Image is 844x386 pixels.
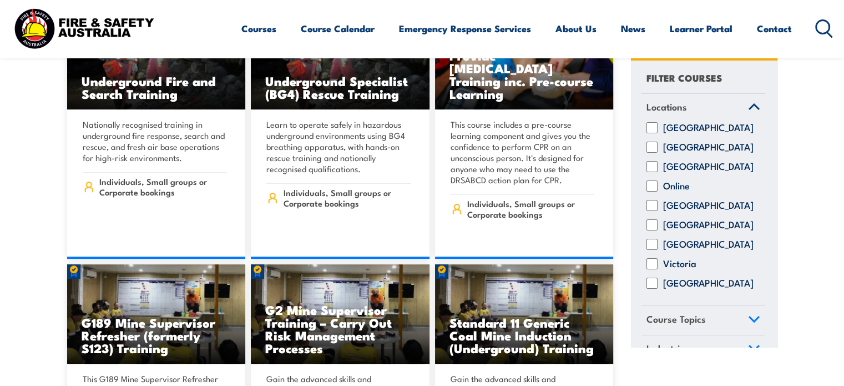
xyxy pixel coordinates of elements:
[646,99,687,114] span: Locations
[435,264,614,364] img: Standard 11 Generic Coal Mine Induction (Surface) TRAINING (1)
[241,14,276,43] a: Courses
[399,14,531,43] a: Emergency Response Services
[82,316,231,354] h3: G189 Mine Supervisor Refresher (formerly S123) Training
[663,220,754,231] label: [GEOGRAPHIC_DATA]
[67,10,246,110] img: Underground mine rescue
[435,264,614,364] a: Standard 11 Generic Coal Mine Induction (Underground) Training
[301,14,375,43] a: Course Calendar
[663,142,754,153] label: [GEOGRAPHIC_DATA]
[67,264,246,364] a: G189 Mine Supervisor Refresher (formerly S123) Training
[266,119,411,174] p: Learn to operate safely in hazardous underground environments using BG4 breathing apparatus, with...
[451,119,595,186] p: This course includes a pre-course learning component and gives you the confidence to perform CPR ...
[663,162,754,173] label: [GEOGRAPHIC_DATA]
[663,278,754,289] label: [GEOGRAPHIC_DATA]
[99,176,226,197] span: Individuals, Small groups or Corporate bookings
[757,14,792,43] a: Contact
[449,316,599,354] h3: Standard 11 Generic Coal Mine Induction (Underground) Training
[251,10,429,110] a: Underground Specialist (BG4) Rescue Training
[67,264,246,364] img: Standard 11 Generic Coal Mine Induction (Surface) TRAINING (1)
[251,264,429,364] img: Standard 11 Generic Coal Mine Induction (Surface) TRAINING (1)
[467,198,594,219] span: Individuals, Small groups or Corporate bookings
[83,119,227,163] p: Nationally recognised training in underground fire response, search and rescue, and fresh air bas...
[641,94,765,123] a: Locations
[663,239,754,250] label: [GEOGRAPHIC_DATA]
[555,14,597,43] a: About Us
[646,70,722,85] h4: FILTER COURSES
[82,74,231,100] h3: Underground Fire and Search Training
[449,49,599,100] h3: Provide [MEDICAL_DATA] Training inc. Pre-course Learning
[265,74,415,100] h3: Underground Specialist (BG4) Rescue Training
[663,259,696,270] label: Victoria
[663,123,754,134] label: [GEOGRAPHIC_DATA]
[251,264,429,364] a: G2 Mine Supervisor Training – Carry Out Risk Management Processes
[251,10,429,110] img: Underground mine rescue
[265,303,415,354] h3: G2 Mine Supervisor Training – Carry Out Risk Management Processes
[67,10,246,110] a: Underground Fire and Search Training
[621,14,645,43] a: News
[663,200,754,212] label: [GEOGRAPHIC_DATA]
[435,10,614,110] a: Provide [MEDICAL_DATA] Training inc. Pre-course Learning
[641,307,765,335] a: Course Topics
[663,181,690,192] label: Online
[284,187,411,208] span: Individuals, Small groups or Corporate bookings
[670,14,732,43] a: Learner Portal
[646,341,689,356] span: Industries
[435,10,614,110] img: Low Voltage Rescue and Provide CPR
[641,335,765,364] a: Industries
[646,312,706,327] span: Course Topics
